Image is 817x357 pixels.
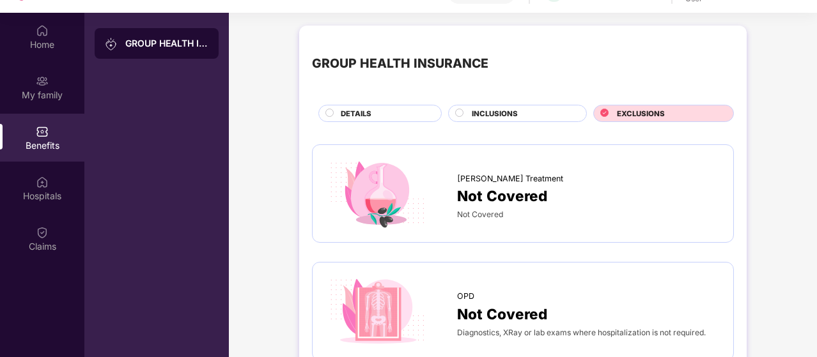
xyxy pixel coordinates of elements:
[36,24,49,37] img: svg+xml;base64,PHN2ZyBpZD0iSG9tZSIgeG1sbnM9Imh0dHA6Ly93d3cudzMub3JnLzIwMDAvc3ZnIiB3aWR0aD0iMjAiIG...
[457,185,547,207] span: Not Covered
[457,328,706,337] span: Diagnostics, XRay or lab exams where hospitalization is not required.
[325,275,429,347] img: icon
[617,108,665,119] span: EXCLUSIONS
[36,176,49,188] img: svg+xml;base64,PHN2ZyBpZD0iSG9zcGl0YWxzIiB4bWxucz0iaHR0cDovL3d3dy53My5vcmcvMjAwMC9zdmciIHdpZHRoPS...
[125,37,208,50] div: GROUP HEALTH INSURANCE
[457,209,503,219] span: Not Covered
[36,75,49,87] img: svg+xml;base64,PHN2ZyB3aWR0aD0iMjAiIGhlaWdodD0iMjAiIHZpZXdCb3g9IjAgMCAyMCAyMCIgZmlsbD0ibm9uZSIgeG...
[341,108,371,119] span: DETAILS
[36,226,49,239] img: svg+xml;base64,PHN2ZyBpZD0iQ2xhaW0iIHhtbG5zPSJodHRwOi8vd3d3LnczLm9yZy8yMDAwL3N2ZyIgd2lkdGg9IjIwIi...
[457,290,474,303] span: OPD
[325,158,429,230] img: icon
[36,125,49,138] img: svg+xml;base64,PHN2ZyBpZD0iQmVuZWZpdHMiIHhtbG5zPSJodHRwOi8vd3d3LnczLm9yZy8yMDAwL3N2ZyIgd2lkdGg9Ij...
[312,54,488,73] div: GROUP HEALTH INSURANCE
[457,303,547,325] span: Not Covered
[457,172,563,185] span: [PERSON_NAME] Treatment
[472,108,518,119] span: INCLUSIONS
[105,38,118,50] img: svg+xml;base64,PHN2ZyB3aWR0aD0iMjAiIGhlaWdodD0iMjAiIHZpZXdCb3g9IjAgMCAyMCAyMCIgZmlsbD0ibm9uZSIgeG...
